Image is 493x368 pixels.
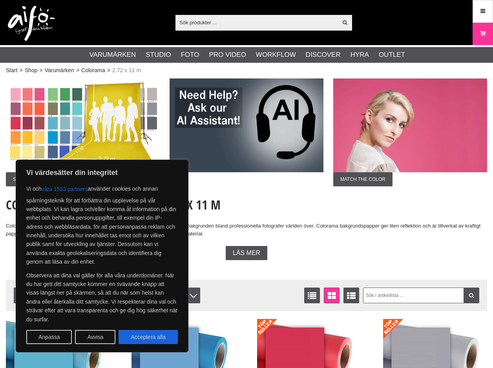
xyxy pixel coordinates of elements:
span: Support Paper Background [6,172,95,186]
p: Vi och använder cookies och annan spårningsteknik för att förbättra din upplevelse på vår webbpla... [26,182,178,266]
img: Annons:003 ban-colorama-272x11.jpg [6,78,160,172]
span: Läs mer [233,250,260,257]
a: Colorama [81,66,105,75]
a: Varumärken [89,50,136,60]
span: 2.72 x 11 m [112,66,141,75]
span: > [20,66,23,75]
button: våra 1533 partners [42,182,88,196]
a: Listvisning [304,288,320,303]
p: Vi värdesätter din integritet [26,168,178,177]
span: > [107,66,110,75]
span: > [76,66,79,75]
button: Avvisa [75,330,115,344]
a: Hyra [351,50,369,60]
a: Studio [146,50,171,60]
button: Anpassa [26,330,72,344]
a: Utökad listvisning [343,288,359,303]
input: Sök i artikellista ... [363,288,480,303]
a: Outlet [379,50,405,60]
a: Shop [25,66,38,75]
img: Annons:002 ban-colorama-272x11-001.jpg [333,78,487,172]
a: Foto [181,50,199,60]
img: Annons:007 ban-elin-AIelin-eng.jpg [170,78,323,172]
a: Workflow [256,50,296,60]
a: Filtrera [464,288,479,303]
input: Sök produkter ... [175,16,338,28]
p: Observera att dina val gäller för alla våra underdomäner. När du har gett ditt samtycke kommer en... [26,271,178,324]
a: Annons:002 ban-colorama-272x11-001.jpgMatch the color [333,78,487,186]
img: logo.png [8,6,55,41]
a: Varumärken [45,66,74,75]
a: Discover [306,50,341,60]
a: Annons:003 ban-colorama-272x11.jpgSupport Paper Background [6,78,160,186]
span: Sortera [14,288,84,303]
p: Colorama är världsledande på bakgrundspapper och det mest populära pappersbakgrunden bland profes... [6,222,487,239]
button: Acceptera alla [119,330,178,344]
span: > [39,66,42,75]
a: Start [6,66,18,75]
span: Match the color [333,172,393,186]
h1: Colorama Bakgrundspapper 2.72 x 11 m [6,196,487,213]
a: Pro Video [209,50,246,60]
div: Vi värdesätter din integritet [16,160,188,352]
a: Fönstervisning [324,288,340,303]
